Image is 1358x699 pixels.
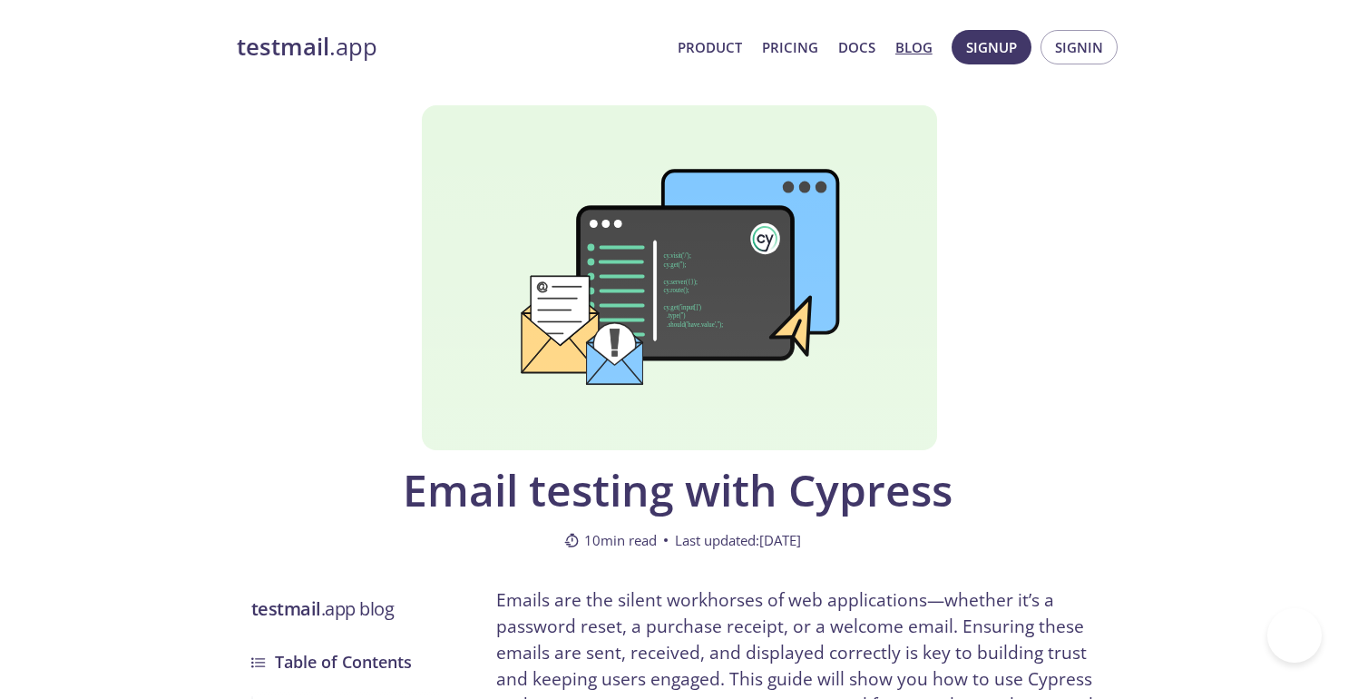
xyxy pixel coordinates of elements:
[1267,608,1322,663] iframe: Help Scout Beacon - Open
[762,35,818,59] a: Pricing
[275,649,412,674] h3: Table of Contents
[838,35,875,59] a: Docs
[675,529,801,551] span: Last updated: [DATE]
[966,35,1017,59] span: Signup
[237,32,663,63] a: testmail.app
[895,35,933,59] a: Blog
[237,31,329,63] strong: testmail
[251,560,439,627] a: testmail.app blog
[564,529,657,551] span: 10 min read
[251,596,321,621] strong: testmail
[952,30,1031,64] button: Signup
[251,596,439,622] h3: .app blog
[367,465,988,515] span: Email testing with Cypress
[678,35,742,59] a: Product
[1055,35,1103,59] span: Signin
[1040,30,1118,64] button: Signin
